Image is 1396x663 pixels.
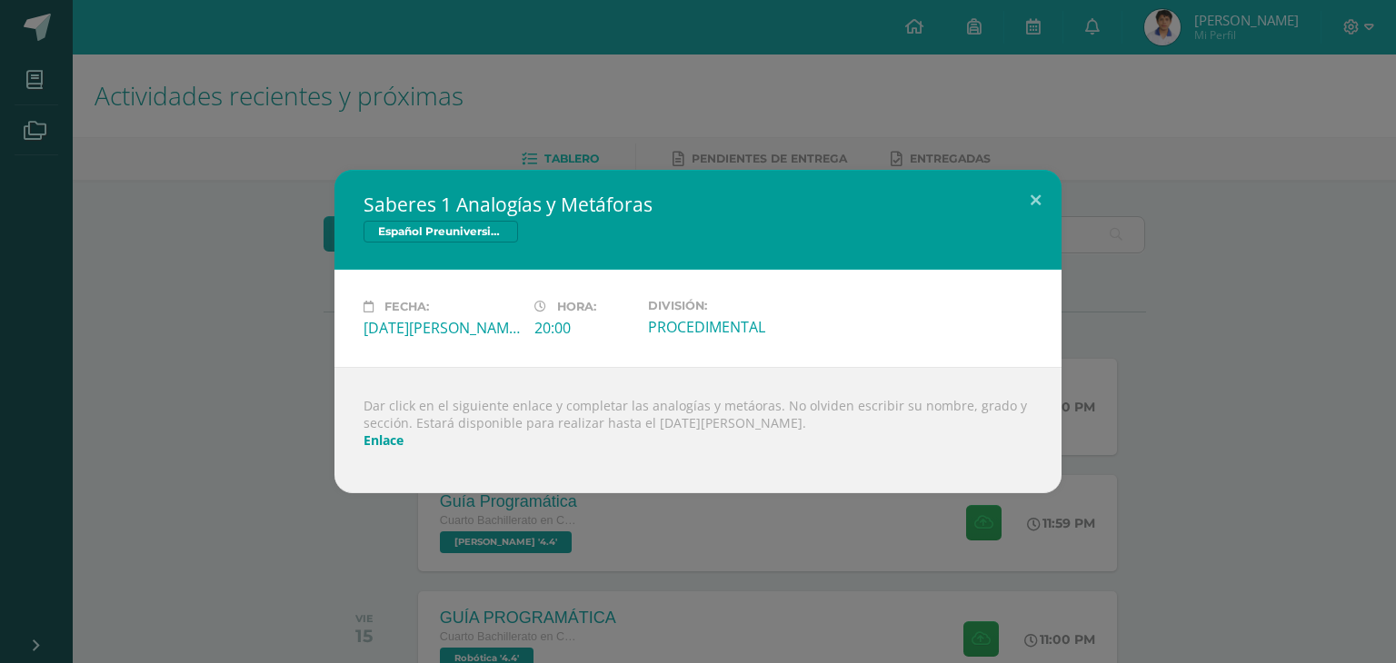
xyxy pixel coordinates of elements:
[557,300,596,313] span: Hora:
[364,431,404,449] a: Enlace
[334,367,1062,493] div: Dar click en el siguiente enlace y completar las analogías y metáoras. No olviden escribir su nom...
[648,317,804,337] div: PROCEDIMENTAL
[1010,170,1062,232] button: Close (Esc)
[534,318,633,338] div: 20:00
[648,299,804,312] label: División:
[364,192,1032,217] h2: Saberes 1 Analogías y Metáforas
[384,300,429,313] span: Fecha:
[364,318,520,338] div: [DATE][PERSON_NAME]
[364,221,518,242] span: Español Preuniversitario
